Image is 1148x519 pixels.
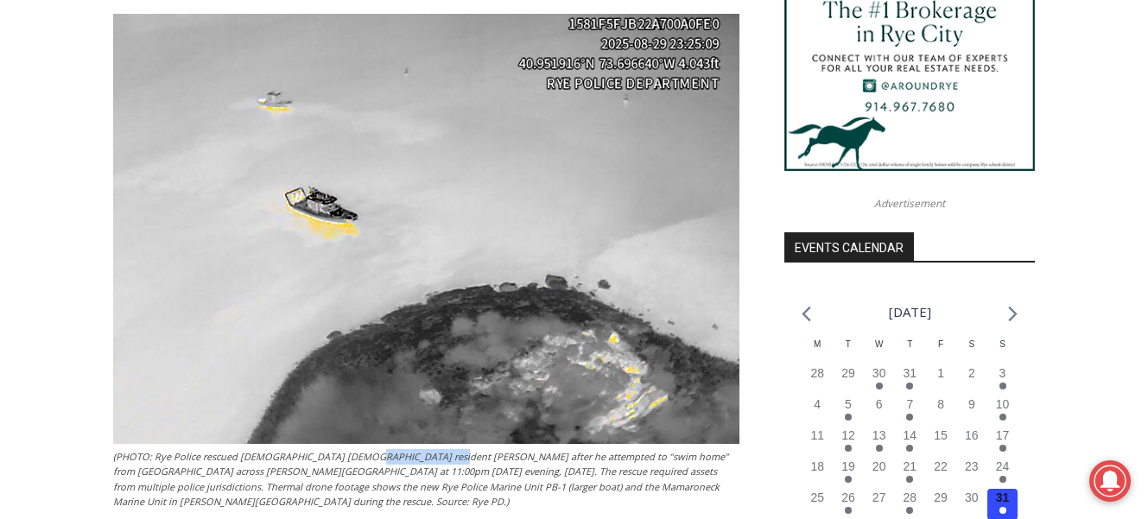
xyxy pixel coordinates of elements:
[864,458,895,489] button: 20
[937,366,944,380] time: 1
[895,338,926,364] div: Thursday
[965,491,979,504] time: 30
[841,491,855,504] time: 26
[872,491,886,504] time: 27
[925,396,956,427] button: 8
[965,459,979,473] time: 23
[845,397,852,411] time: 5
[436,1,816,168] div: "I learned about the history of a place I’d honestly never considered even as a resident of [GEOG...
[876,445,883,452] em: Has events
[810,491,824,504] time: 25
[968,339,974,349] span: S
[418,1,522,79] img: s_800_d653096d-cda9-4b24-94f4-9ae0c7afa054.jpeg
[906,445,913,452] em: Has events
[845,507,852,514] em: Has events
[987,458,1018,489] button: 24 Has events
[833,364,864,396] button: 29
[814,397,821,411] time: 4
[987,427,1018,458] button: 17 Has events
[956,396,987,427] button: 9
[934,491,948,504] time: 29
[956,364,987,396] button: 2
[802,364,833,396] button: 28
[987,396,1018,427] button: 10 Has events
[934,428,948,442] time: 15
[872,459,886,473] time: 20
[925,427,956,458] button: 15
[938,339,943,349] span: F
[889,301,931,324] li: [DATE]
[113,449,739,510] figcaption: (PHOTO: Rye Police rescued [DEMOGRAPHIC_DATA] [DEMOGRAPHIC_DATA] resident [PERSON_NAME] after he ...
[802,396,833,427] button: 4
[876,397,883,411] time: 6
[415,168,837,215] a: Intern @ [DOMAIN_NAME]
[907,339,912,349] span: T
[968,366,975,380] time: 2
[802,427,833,458] button: 11
[895,427,926,458] button: 14 Has events
[956,338,987,364] div: Saturday
[904,428,917,442] time: 14
[968,397,975,411] time: 9
[177,108,245,206] div: Located at [STREET_ADDRESS][PERSON_NAME]
[999,507,1006,514] em: Has events
[810,459,824,473] time: 18
[833,458,864,489] button: 19 Has events
[802,338,833,364] div: Monday
[904,366,917,380] time: 31
[999,383,1006,389] em: Has events
[802,458,833,489] button: 18
[864,427,895,458] button: 13 Has events
[872,366,886,380] time: 30
[833,338,864,364] div: Tuesday
[956,458,987,489] button: 23
[810,428,824,442] time: 11
[895,364,926,396] button: 31 Has events
[999,339,1005,349] span: S
[906,476,913,483] em: Has events
[875,339,883,349] span: W
[999,445,1006,452] em: Has events
[784,232,914,262] h2: Events Calendar
[956,427,987,458] button: 16
[876,383,883,389] em: Has events
[1,174,174,215] a: Open Tues. - Sun. [PHONE_NUMBER]
[925,458,956,489] button: 22
[934,459,948,473] time: 22
[513,5,624,79] a: Book [PERSON_NAME]'s Good Humor for Your Event
[802,306,811,322] a: Previous month
[814,339,821,349] span: M
[864,338,895,364] div: Wednesday
[1008,306,1018,322] a: Next month
[999,476,1006,483] em: Has events
[864,364,895,396] button: 30 Has events
[904,459,917,473] time: 21
[841,428,855,442] time: 12
[895,396,926,427] button: 7 Has events
[833,396,864,427] button: 5 Has events
[864,396,895,427] button: 6
[452,172,801,211] span: Intern @ [DOMAIN_NAME]
[925,364,956,396] button: 1
[841,366,855,380] time: 29
[113,14,739,444] img: (PHOTO: Rye Police rescued 51 year old Rye resident Kenneth Niejadlik after he attempted to "swim...
[845,414,852,421] em: Has events
[895,458,926,489] button: 21 Has events
[906,397,913,411] time: 7
[904,491,917,504] time: 28
[810,366,824,380] time: 28
[833,427,864,458] button: 12 Has events
[999,366,1006,380] time: 3
[996,459,1010,473] time: 24
[996,397,1010,411] time: 10
[841,459,855,473] time: 19
[845,476,852,483] em: Has events
[987,364,1018,396] button: 3 Has events
[906,414,913,421] em: Has events
[846,339,851,349] span: T
[937,397,944,411] time: 8
[526,18,601,66] h4: Book [PERSON_NAME]'s Good Humor for Your Event
[872,428,886,442] time: 13
[906,383,913,389] em: Has events
[987,338,1018,364] div: Sunday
